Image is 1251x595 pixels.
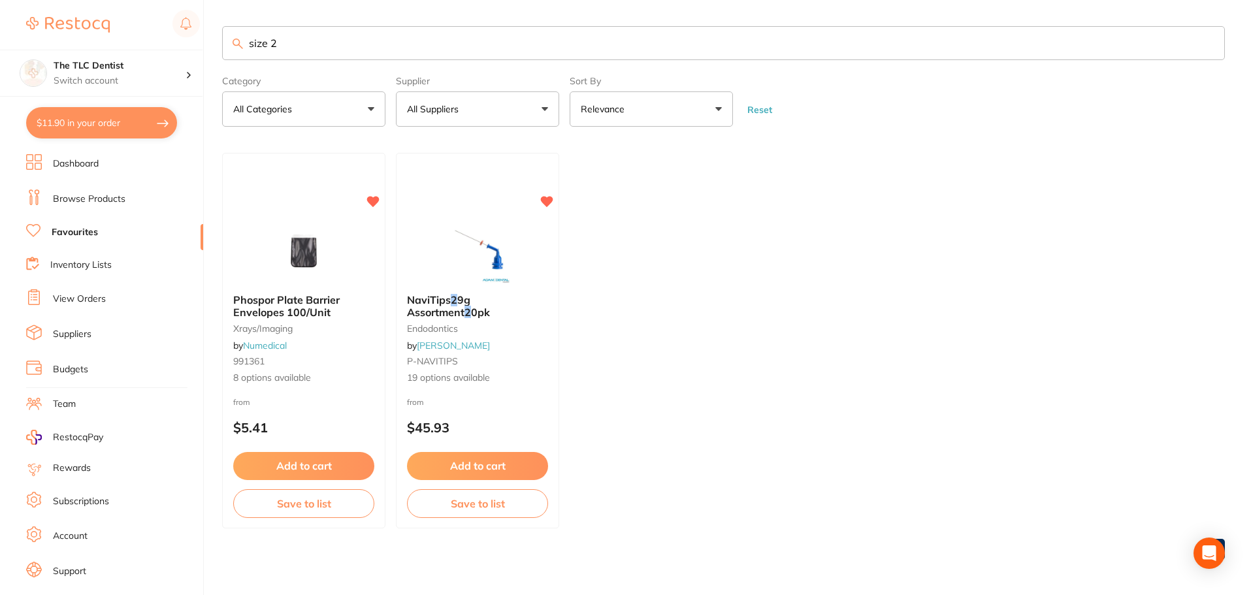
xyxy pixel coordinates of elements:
[407,355,458,367] span: P-NAVITIPS
[407,293,451,306] span: NaviTips
[233,103,297,116] p: All Categories
[407,323,548,334] small: endodontics
[53,495,109,508] a: Subscriptions
[417,340,490,351] a: [PERSON_NAME]
[222,76,385,86] label: Category
[222,26,1225,60] input: Search Favourite Products
[233,489,374,518] button: Save to list
[26,10,110,40] a: Restocq Logo
[407,489,548,518] button: Save to list
[53,193,125,206] a: Browse Products
[53,462,91,475] a: Rewards
[407,103,464,116] p: All Suppliers
[53,530,88,543] a: Account
[53,328,91,341] a: Suppliers
[26,107,177,138] button: $11.90 in your order
[26,17,110,33] img: Restocq Logo
[581,103,630,116] p: Relevance
[53,565,86,578] a: Support
[53,431,103,444] span: RestocqPay
[570,76,733,86] label: Sort By
[396,76,559,86] label: Supplier
[407,397,424,407] span: from
[233,323,374,334] small: xrays/imaging
[26,430,42,445] img: RestocqPay
[53,363,88,376] a: Budgets
[53,293,106,306] a: View Orders
[570,91,733,127] button: Relevance
[407,452,548,479] button: Add to cart
[1204,536,1225,562] a: 1
[50,259,112,272] a: Inventory Lists
[464,306,471,319] em: 2
[233,293,340,318] span: Phospor Plate Barrier Envelopes 100/Unit
[407,340,490,351] span: by
[26,430,103,445] a: RestocqPay
[233,294,374,318] b: Phospor Plate Barrier Envelopes 100/Unit
[54,74,186,88] p: Switch account
[233,340,287,351] span: by
[407,294,548,318] b: NaviTips 29g Assortment 20pk
[261,218,346,283] img: Phospor Plate Barrier Envelopes 100/Unit
[233,397,250,407] span: from
[407,372,548,385] span: 19 options available
[222,91,385,127] button: All Categories
[407,293,470,318] span: 9g Assortment
[20,60,46,86] img: The TLC Dentist
[233,355,265,367] span: 991361
[243,340,287,351] a: Numedical
[743,104,776,116] button: Reset
[1194,538,1225,569] div: Open Intercom Messenger
[52,226,98,239] a: Favourites
[396,91,559,127] button: All Suppliers
[451,293,457,306] em: 2
[233,452,374,479] button: Add to cart
[54,59,186,72] h4: The TLC Dentist
[53,398,76,411] a: Team
[471,306,490,319] span: 0pk
[407,420,548,435] p: $45.93
[233,420,374,435] p: $5.41
[435,218,520,283] img: NaviTips 29g Assortment 20pk
[233,372,374,385] span: 8 options available
[53,157,99,170] a: Dashboard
